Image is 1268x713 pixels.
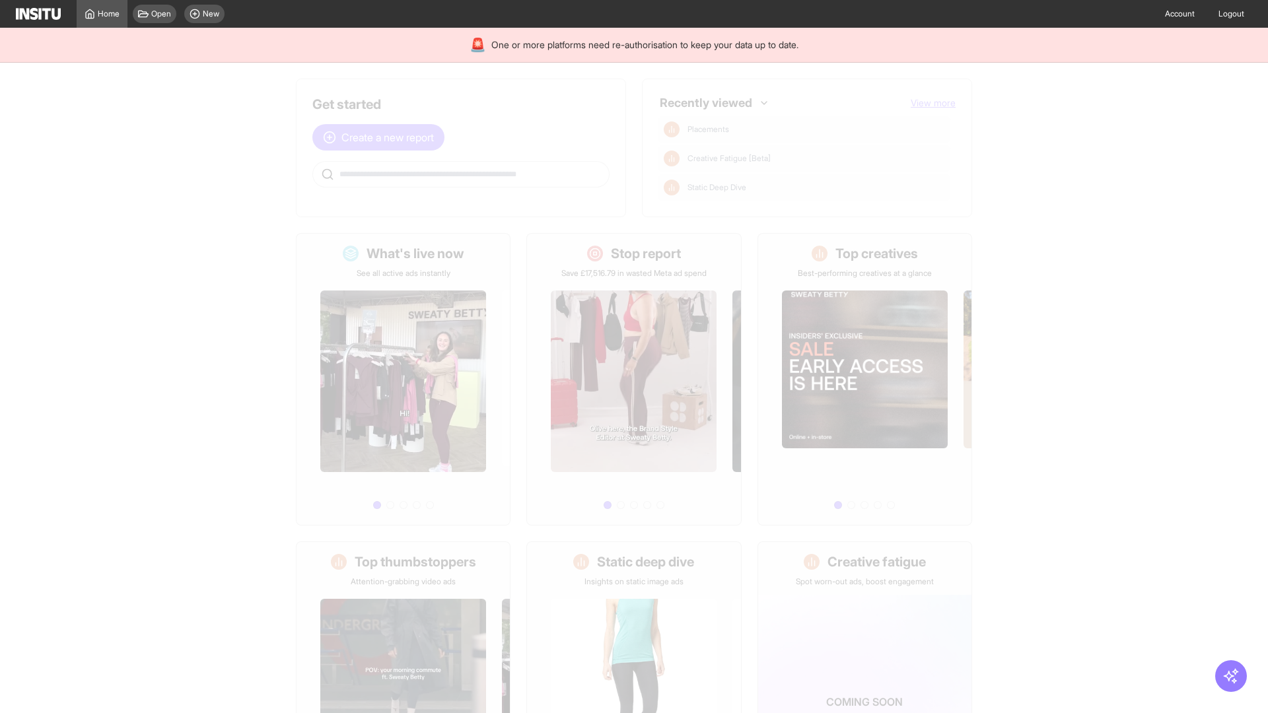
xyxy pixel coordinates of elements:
[98,9,120,19] span: Home
[203,9,219,19] span: New
[491,38,798,51] span: One or more platforms need re-authorisation to keep your data up to date.
[151,9,171,19] span: Open
[16,8,61,20] img: Logo
[470,36,486,54] div: 🚨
